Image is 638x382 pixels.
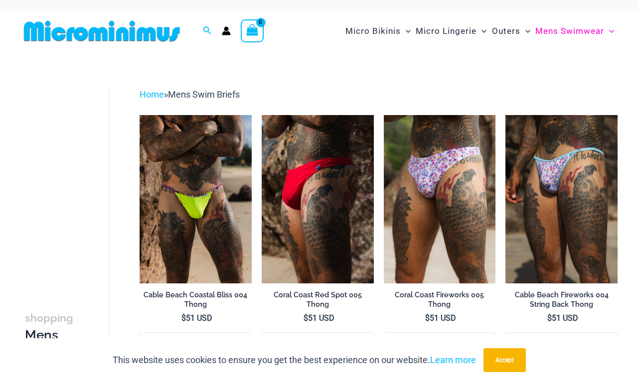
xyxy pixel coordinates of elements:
[181,313,212,323] bdi: 51 USD
[416,18,477,44] span: Micro Lingerie
[505,290,618,309] h2: Cable Beach Fireworks 004 String Back Thong
[483,348,526,372] button: Accept
[140,89,240,100] span: »
[533,16,617,46] a: Mens SwimwearMenu ToggleMenu Toggle
[384,290,496,309] h2: Coral Coast Fireworks 005 Thong
[341,14,618,48] nav: Site Navigation
[262,115,374,283] img: Coral Coast Red Spot 005 Thong 11
[304,313,334,323] bdi: 51 USD
[25,79,115,278] iframe: TrustedSite Certified
[20,20,184,42] img: MM SHOP LOGO FLAT
[222,26,231,35] a: Account icon link
[604,18,614,44] span: Menu Toggle
[304,313,308,323] span: $
[140,290,252,313] a: Cable Beach Coastal Bliss 004 Thong
[25,309,74,377] h3: Mens Swim Briefs
[168,89,240,100] span: Mens Swim Briefs
[345,18,401,44] span: Micro Bikinis
[262,115,374,283] a: Coral Coast Red Spot 005 Thong 11Coral Coast Red Spot 005 Thong 12Coral Coast Red Spot 005 Thong 12
[430,355,476,365] a: Learn more
[241,19,264,42] a: View Shopping Cart, empty
[489,16,533,46] a: OutersMenu ToggleMenu Toggle
[384,290,496,313] a: Coral Coast Fireworks 005 Thong
[262,290,374,313] a: Coral Coast Red Spot 005 Thong
[140,89,164,100] a: Home
[477,18,486,44] span: Menu Toggle
[384,115,496,283] a: Coral Coast Fireworks 005 Thong 01Coral Coast Fireworks 005 Thong 02Coral Coast Fireworks 005 Tho...
[140,115,252,283] a: Cable Beach Coastal Bliss 004 Thong 04Cable Beach Coastal Bliss 004 Thong 05Cable Beach Coastal B...
[113,353,476,368] p: This website uses cookies to ensure you get the best experience on our website.
[505,115,618,283] img: Cable Beach Fireworks 004 String Back Thong 06
[505,115,618,283] a: Cable Beach Fireworks 004 String Back Thong 06Cable Beach Fireworks 004 String Back Thong 07Cable...
[384,115,496,283] img: Coral Coast Fireworks 005 Thong 01
[535,18,604,44] span: Mens Swimwear
[262,290,374,309] h2: Coral Coast Red Spot 005 Thong
[547,313,578,323] bdi: 51 USD
[343,16,413,46] a: Micro BikinisMenu ToggleMenu Toggle
[505,290,618,313] a: Cable Beach Fireworks 004 String Back Thong
[140,290,252,309] h2: Cable Beach Coastal Bliss 004 Thong
[25,312,73,324] span: shopping
[520,18,530,44] span: Menu Toggle
[547,313,552,323] span: $
[181,313,186,323] span: $
[203,25,212,37] a: Search icon link
[425,313,430,323] span: $
[140,115,252,283] img: Cable Beach Coastal Bliss 004 Thong 04
[425,313,456,323] bdi: 51 USD
[492,18,520,44] span: Outers
[413,16,489,46] a: Micro LingerieMenu ToggleMenu Toggle
[401,18,411,44] span: Menu Toggle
